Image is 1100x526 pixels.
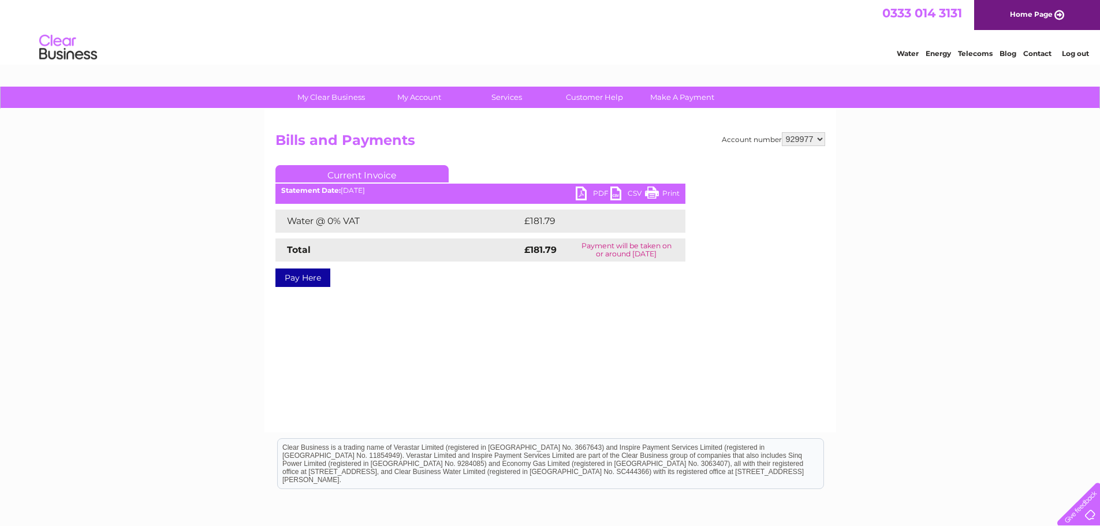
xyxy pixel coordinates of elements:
[521,210,663,233] td: £181.79
[1023,49,1051,58] a: Contact
[882,6,962,20] a: 0333 014 3131
[287,244,311,255] strong: Total
[547,87,642,108] a: Customer Help
[897,49,919,58] a: Water
[275,165,449,182] a: Current Invoice
[39,30,98,65] img: logo.png
[275,210,521,233] td: Water @ 0% VAT
[568,238,685,262] td: Payment will be taken on or around [DATE]
[1000,49,1016,58] a: Blog
[635,87,730,108] a: Make A Payment
[722,132,825,146] div: Account number
[576,186,610,203] a: PDF
[926,49,951,58] a: Energy
[275,186,685,195] div: [DATE]
[371,87,467,108] a: My Account
[275,132,825,154] h2: Bills and Payments
[275,268,330,287] a: Pay Here
[524,244,557,255] strong: £181.79
[1062,49,1089,58] a: Log out
[278,6,823,56] div: Clear Business is a trading name of Verastar Limited (registered in [GEOGRAPHIC_DATA] No. 3667643...
[459,87,554,108] a: Services
[645,186,680,203] a: Print
[958,49,993,58] a: Telecoms
[284,87,379,108] a: My Clear Business
[610,186,645,203] a: CSV
[281,186,341,195] b: Statement Date:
